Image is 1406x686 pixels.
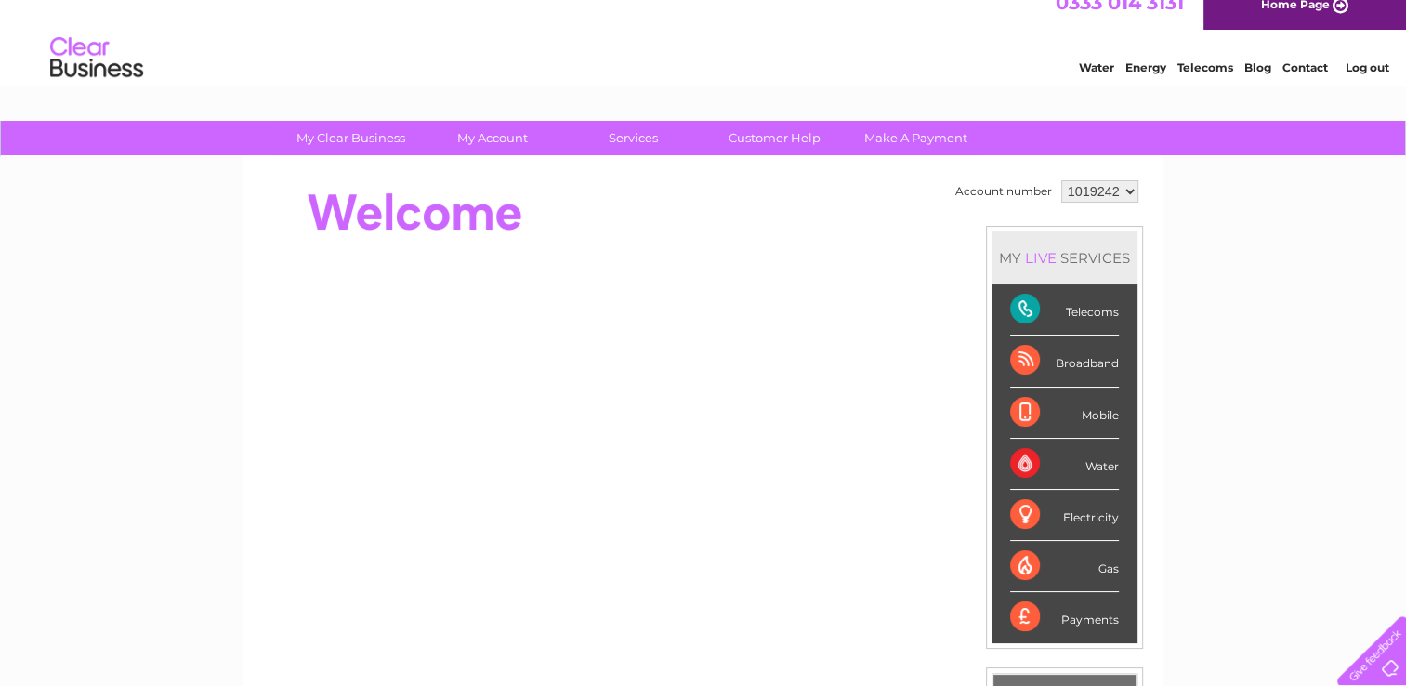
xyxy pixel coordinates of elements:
[274,121,427,155] a: My Clear Business
[1079,79,1114,93] a: Water
[1177,79,1233,93] a: Telecoms
[49,48,144,105] img: logo.png
[839,121,992,155] a: Make A Payment
[1282,79,1328,93] a: Contact
[1010,592,1119,642] div: Payments
[1125,79,1166,93] a: Energy
[1345,79,1388,93] a: Log out
[1244,79,1271,93] a: Blog
[265,10,1143,90] div: Clear Business is a trading name of Verastar Limited (registered in [GEOGRAPHIC_DATA] No. 3667643...
[1010,336,1119,387] div: Broadband
[1056,9,1184,33] a: 0333 014 3131
[1010,541,1119,592] div: Gas
[992,231,1137,284] div: MY SERVICES
[1021,249,1060,267] div: LIVE
[557,121,710,155] a: Services
[951,176,1057,207] td: Account number
[698,121,851,155] a: Customer Help
[415,121,569,155] a: My Account
[1010,284,1119,336] div: Telecoms
[1010,490,1119,541] div: Electricity
[1010,388,1119,439] div: Mobile
[1010,439,1119,490] div: Water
